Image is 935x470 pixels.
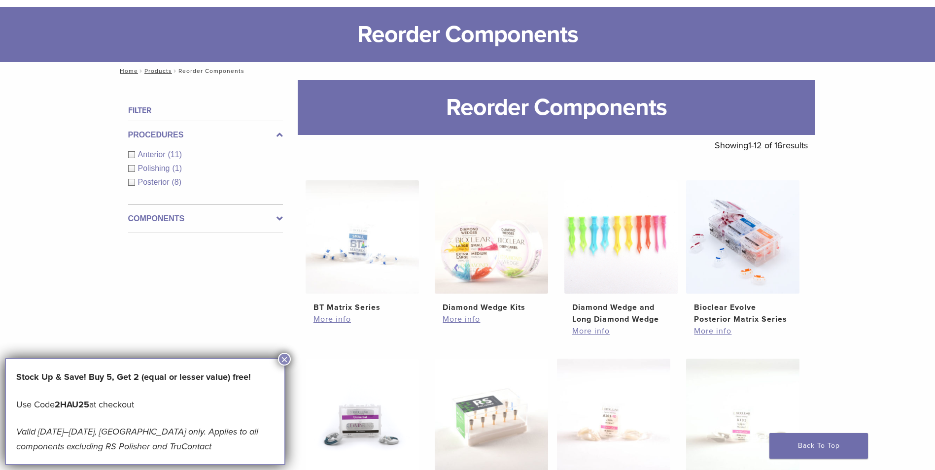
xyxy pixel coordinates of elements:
[138,150,168,159] span: Anterior
[113,62,823,80] nav: Reorder Components
[128,129,283,141] label: Procedures
[128,213,283,225] label: Components
[172,178,182,186] span: (8)
[313,302,411,313] h2: BT Matrix Series
[168,150,182,159] span: (11)
[694,302,792,325] h2: Bioclear Evolve Posterior Matrix Series
[686,180,800,325] a: Bioclear Evolve Posterior Matrix SeriesBioclear Evolve Posterior Matrix Series
[694,325,792,337] a: More info
[715,135,808,156] p: Showing results
[443,313,540,325] a: More info
[313,313,411,325] a: More info
[686,180,799,294] img: Bioclear Evolve Posterior Matrix Series
[55,399,89,410] strong: 2HAU25
[572,325,670,337] a: More info
[117,67,138,74] a: Home
[16,371,251,382] strong: Stock Up & Save! Buy 5, Get 2 (equal or lesser value) free!
[138,178,172,186] span: Posterior
[298,80,815,135] h1: Reorder Components
[769,433,868,459] a: Back To Top
[172,164,182,172] span: (1)
[435,180,548,294] img: Diamond Wedge Kits
[128,104,283,116] h4: Filter
[16,397,274,412] p: Use Code at checkout
[434,180,549,313] a: Diamond Wedge KitsDiamond Wedge Kits
[172,68,178,73] span: /
[138,68,144,73] span: /
[748,140,783,151] span: 1-12 of 16
[144,67,172,74] a: Products
[564,180,678,294] img: Diamond Wedge and Long Diamond Wedge
[16,426,258,452] em: Valid [DATE]–[DATE], [GEOGRAPHIC_DATA] only. Applies to all components excluding RS Polisher and ...
[443,302,540,313] h2: Diamond Wedge Kits
[572,302,670,325] h2: Diamond Wedge and Long Diamond Wedge
[138,164,173,172] span: Polishing
[305,180,420,313] a: BT Matrix SeriesBT Matrix Series
[278,353,291,366] button: Close
[564,180,679,325] a: Diamond Wedge and Long Diamond WedgeDiamond Wedge and Long Diamond Wedge
[306,180,419,294] img: BT Matrix Series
